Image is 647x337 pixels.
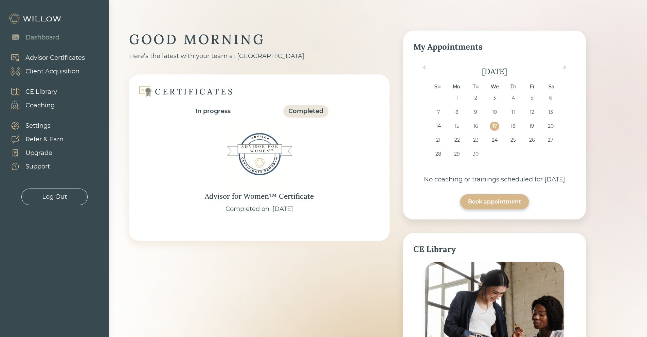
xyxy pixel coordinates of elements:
[509,82,518,91] div: Th
[471,122,480,131] div: Choose Tuesday, September 16th, 2025
[452,149,462,159] div: Choose Monday, September 29th, 2025
[226,205,293,214] div: Completed on: [DATE]
[509,122,518,131] div: Choose Thursday, September 18th, 2025
[471,108,480,117] div: Choose Tuesday, September 9th, 2025
[3,146,64,160] a: Upgrade
[490,136,499,145] div: Choose Wednesday, September 24th, 2025
[527,136,537,145] div: Choose Friday, September 26th, 2025
[413,175,576,184] div: No coaching or trainings scheduled for [DATE]
[129,52,390,61] div: Here’s the latest with your team at [GEOGRAPHIC_DATA]
[3,65,85,78] a: Client Acquisition
[3,132,64,146] a: Refer & Earn
[471,93,480,103] div: Choose Tuesday, September 2nd, 2025
[195,107,231,116] div: In progress
[452,93,462,103] div: Choose Monday, September 1st, 2025
[471,149,480,159] div: Choose Tuesday, September 30th, 2025
[434,122,443,131] div: Choose Sunday, September 14th, 2025
[527,93,537,103] div: Choose Friday, September 5th, 2025
[547,82,556,91] div: Sa
[25,87,57,96] div: CE Library
[527,122,537,131] div: Choose Friday, September 19th, 2025
[25,53,85,63] div: Advisor Certificates
[546,108,555,117] div: Choose Saturday, September 13th, 2025
[288,107,323,116] div: Completed
[25,67,79,76] div: Client Acquisition
[490,93,499,103] div: Choose Wednesday, September 3rd, 2025
[413,66,576,77] div: [DATE]
[490,122,499,131] div: Choose Wednesday, September 17th, 2025
[42,192,67,201] div: Log Out
[8,13,63,24] img: Willow
[546,93,555,103] div: Choose Saturday, September 6th, 2025
[226,120,293,188] img: Advisor for Women™ Certificate Badge
[509,108,518,117] div: Choose Thursday, September 11th, 2025
[433,82,442,91] div: Su
[3,99,57,112] a: Coaching
[25,33,59,42] div: Dashboard
[129,31,390,48] div: GOOD MORNING
[3,51,85,65] a: Advisor Certificates
[434,136,443,145] div: Choose Sunday, September 21st, 2025
[471,82,480,91] div: Tu
[25,121,51,130] div: Settings
[413,243,576,255] div: CE Library
[434,149,443,159] div: Choose Sunday, September 28th, 2025
[546,122,555,131] div: Choose Saturday, September 20th, 2025
[418,64,429,75] button: Previous Month
[527,108,537,117] div: Choose Friday, September 12th, 2025
[25,135,64,144] div: Refer & Earn
[25,148,52,158] div: Upgrade
[3,85,57,99] a: CE Library
[509,93,518,103] div: Choose Thursday, September 4th, 2025
[25,162,50,171] div: Support
[25,101,55,110] div: Coaching
[468,198,521,206] div: Book appointment
[415,93,573,163] div: month 2025-09
[528,82,537,91] div: Fr
[155,86,234,97] div: CERTIFICATES
[490,82,499,91] div: We
[205,191,314,202] div: Advisor for Women™ Certificate
[452,82,461,91] div: Mo
[546,136,555,145] div: Choose Saturday, September 27th, 2025
[509,136,518,145] div: Choose Thursday, September 25th, 2025
[413,41,576,53] div: My Appointments
[434,108,443,117] div: Choose Sunday, September 7th, 2025
[452,108,462,117] div: Choose Monday, September 8th, 2025
[560,64,571,75] button: Next Month
[471,136,480,145] div: Choose Tuesday, September 23rd, 2025
[452,122,462,131] div: Choose Monday, September 15th, 2025
[3,119,64,132] a: Settings
[452,136,462,145] div: Choose Monday, September 22nd, 2025
[3,31,59,44] a: Dashboard
[490,108,499,117] div: Choose Wednesday, September 10th, 2025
